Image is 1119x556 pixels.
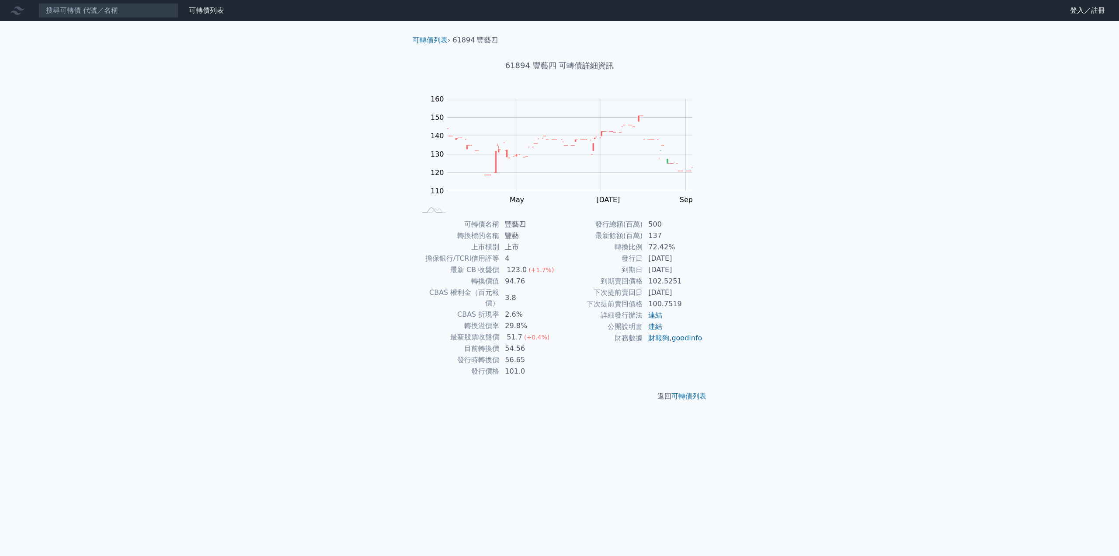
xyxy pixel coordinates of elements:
a: 連結 [648,311,662,319]
tspan: 120 [431,168,444,177]
p: 返回 [406,391,713,402]
td: 2.6% [500,309,559,320]
td: 擔保銀行/TCRI信用評等 [416,253,500,264]
tspan: 160 [431,95,444,103]
span: (+0.4%) [524,334,549,341]
div: 123.0 [505,265,528,275]
td: 可轉債名稱 [416,219,500,230]
td: 發行時轉換價 [416,354,500,366]
td: 4 [500,253,559,264]
td: 目前轉換價 [416,343,500,354]
td: 最新 CB 收盤價 [416,264,500,276]
td: [DATE] [643,253,703,264]
input: 搜尋可轉債 代號／名稱 [38,3,178,18]
td: 豐藝四 [500,219,559,230]
td: 轉換溢價率 [416,320,500,332]
td: 上市 [500,241,559,253]
li: › [413,35,450,45]
td: 102.5251 [643,276,703,287]
a: 財報狗 [648,334,669,342]
td: 到期賣回價格 [559,276,643,287]
td: 137 [643,230,703,241]
tspan: 110 [431,187,444,195]
g: Chart [426,95,706,204]
td: 101.0 [500,366,559,377]
a: 連結 [648,322,662,331]
td: 56.65 [500,354,559,366]
a: goodinfo [671,334,702,342]
tspan: [DATE] [596,196,620,204]
td: [DATE] [643,287,703,298]
a: 可轉債列表 [671,392,706,400]
li: 61894 豐藝四 [453,35,498,45]
td: 最新股票收盤價 [416,332,500,343]
td: 發行價格 [416,366,500,377]
td: 72.42% [643,241,703,253]
tspan: May [510,196,524,204]
td: CBAS 折現率 [416,309,500,320]
div: 51.7 [505,332,524,343]
td: 下次提前賣回價格 [559,298,643,310]
h1: 61894 豐藝四 可轉債詳細資訊 [406,59,713,72]
td: 下次提前賣回日 [559,287,643,298]
a: 可轉債列表 [189,6,224,14]
td: 轉換價值 [416,276,500,287]
tspan: 150 [431,113,444,122]
td: 豐藝 [500,230,559,241]
td: 3.8 [500,287,559,309]
td: , [643,332,703,344]
a: 可轉債列表 [413,36,448,44]
span: (+1.7%) [528,266,554,273]
td: 500 [643,219,703,230]
td: 54.56 [500,343,559,354]
td: 上市櫃別 [416,241,500,253]
td: 發行總額(百萬) [559,219,643,230]
td: 到期日 [559,264,643,276]
td: 財務數據 [559,332,643,344]
td: 94.76 [500,276,559,287]
td: 轉換標的名稱 [416,230,500,241]
td: CBAS 權利金（百元報價） [416,287,500,309]
td: 發行日 [559,253,643,264]
td: 29.8% [500,320,559,332]
td: 最新餘額(百萬) [559,230,643,241]
td: 詳細發行辦法 [559,310,643,321]
a: 登入／註冊 [1063,3,1112,17]
td: 100.7519 [643,298,703,310]
tspan: 140 [431,132,444,140]
tspan: Sep [680,196,693,204]
td: [DATE] [643,264,703,276]
td: 公開說明書 [559,321,643,332]
tspan: 130 [431,150,444,158]
td: 轉換比例 [559,241,643,253]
